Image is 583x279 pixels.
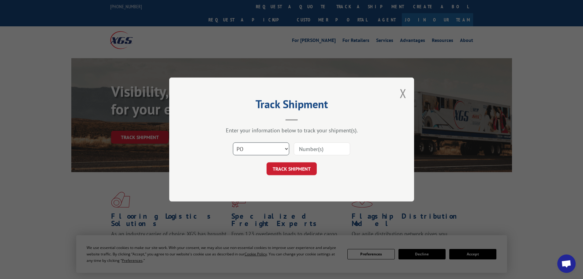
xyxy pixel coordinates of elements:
button: Close modal [400,85,406,101]
button: TRACK SHIPMENT [267,162,317,175]
input: Number(s) [294,142,350,155]
h2: Track Shipment [200,100,383,111]
div: Open chat [557,254,576,273]
div: Enter your information below to track your shipment(s). [200,127,383,134]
